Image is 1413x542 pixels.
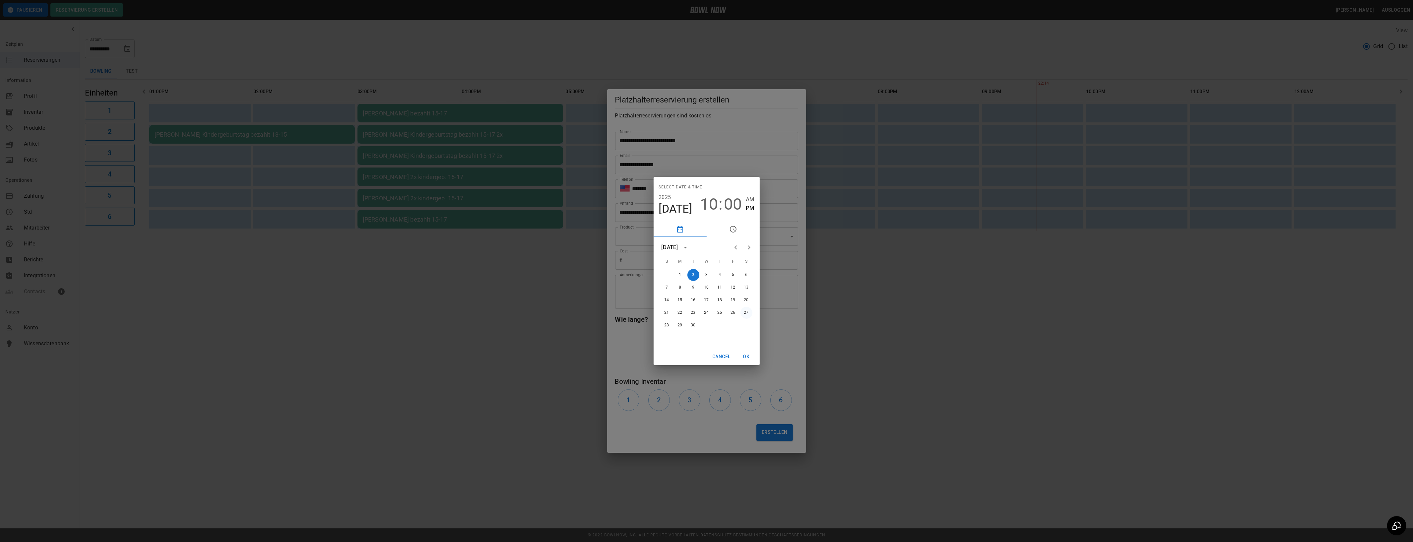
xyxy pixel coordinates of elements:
button: [DATE] [659,202,692,216]
button: 30 [687,319,699,331]
button: 25 [714,307,726,319]
span: Saturday [740,255,752,268]
button: calendar view is open, switch to year view [680,242,691,253]
button: 2025 [659,193,671,202]
button: 4 [714,269,726,281]
button: 10 [701,282,713,294]
button: 27 [740,307,752,319]
button: 17 [701,294,713,306]
button: 20 [740,294,752,306]
span: Select date & time [659,182,703,193]
span: Monday [674,255,686,268]
button: 28 [661,319,673,331]
button: OK [736,351,757,363]
button: 8 [674,282,686,294]
button: 23 [687,307,699,319]
button: 24 [701,307,713,319]
button: Previous month [729,241,742,254]
span: Friday [727,255,739,268]
span: : [719,195,723,214]
button: pick time [707,221,760,237]
button: 16 [687,294,699,306]
button: 1 [674,269,686,281]
button: Next month [742,241,756,254]
button: 29 [674,319,686,331]
button: 3 [701,269,713,281]
button: 7 [661,282,673,294]
button: pick date [654,221,707,237]
button: 15 [674,294,686,306]
button: 6 [740,269,752,281]
button: 00 [724,195,742,214]
button: 5 [727,269,739,281]
span: Sunday [661,255,673,268]
button: 26 [727,307,739,319]
span: Thursday [714,255,726,268]
button: 11 [714,282,726,294]
div: [DATE] [662,243,678,251]
button: 21 [661,307,673,319]
button: 12 [727,282,739,294]
button: PM [746,204,754,213]
button: 2 [687,269,699,281]
button: 14 [661,294,673,306]
button: AM [746,195,754,204]
button: 22 [674,307,686,319]
button: Cancel [710,351,733,363]
span: Tuesday [687,255,699,268]
button: 19 [727,294,739,306]
span: Wednesday [701,255,713,268]
button: 10 [700,195,718,214]
button: 18 [714,294,726,306]
button: 13 [740,282,752,294]
button: 9 [687,282,699,294]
